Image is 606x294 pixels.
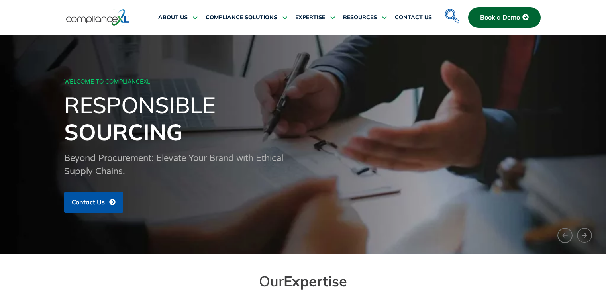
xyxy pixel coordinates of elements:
[156,78,168,85] span: ───
[343,8,387,27] a: RESOURCES
[64,79,540,86] div: WELCOME TO COMPLIANCEXL
[284,272,347,290] span: Expertise
[468,7,541,28] a: Book a Demo
[395,14,432,21] span: CONTACT US
[64,91,542,145] h1: Responsible
[64,192,123,213] a: Contact Us
[295,8,335,27] a: EXPERTISE
[343,14,377,21] span: RESOURCES
[72,199,105,206] span: Contact Us
[64,153,283,176] span: Beyond Procurement: Elevate Your Brand with Ethical Supply Chains.
[158,14,188,21] span: ABOUT US
[206,8,287,27] a: COMPLIANCE SOLUTIONS
[395,8,432,27] a: CONTACT US
[158,8,198,27] a: ABOUT US
[64,118,182,146] span: Sourcing
[295,14,325,21] span: EXPERTISE
[80,272,526,290] h2: Our
[443,4,459,20] a: navsearch-button
[66,8,129,27] img: logo-one.svg
[480,14,520,21] span: Book a Demo
[206,14,277,21] span: COMPLIANCE SOLUTIONS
